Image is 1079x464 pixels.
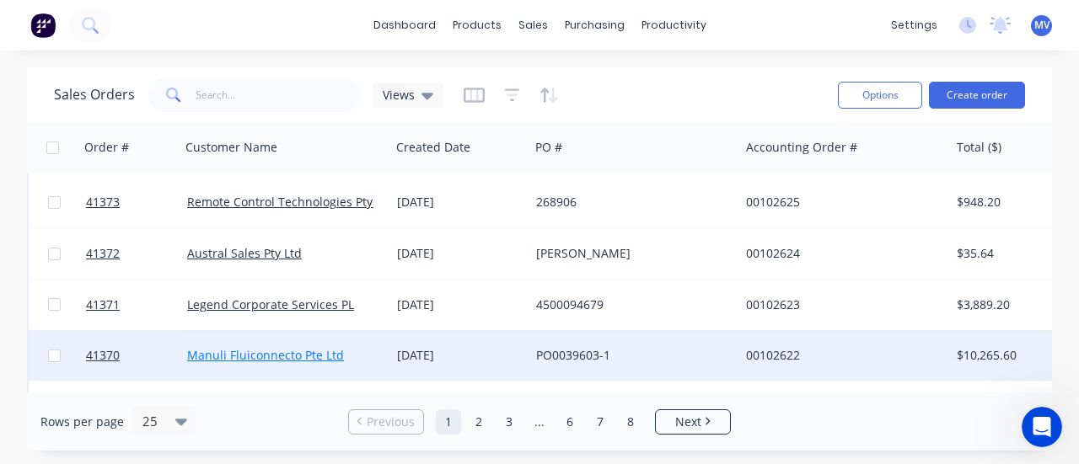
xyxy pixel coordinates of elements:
[746,347,933,364] div: 00102622
[556,13,633,38] div: purchasing
[618,409,643,435] a: Page 8
[588,409,613,435] a: Page 7
[30,13,56,38] img: Factory
[633,13,715,38] div: productivity
[86,177,187,227] a: 41373
[86,194,120,211] span: 41373
[187,296,354,312] a: Legend Corporate Services PL
[746,194,933,211] div: 00102625
[444,13,510,38] div: products
[527,409,552,435] a: Jump forward
[86,330,187,381] a: 41370
[40,413,124,430] span: Rows per page
[396,139,470,156] div: Created Date
[929,82,1025,109] button: Create order
[746,245,933,262] div: 00102624
[557,409,582,435] a: Page 6
[746,296,933,313] div: 00102623
[86,381,187,432] a: 41369
[187,347,344,363] a: Manuli Fluiconnecto Pte Ltd
[957,296,1055,313] div: $3,889.20
[349,413,423,430] a: Previous page
[397,245,523,262] div: [DATE]
[1034,18,1049,33] span: MV
[436,409,461,435] a: Page 1 is your current page
[675,413,701,430] span: Next
[185,139,277,156] div: Customer Name
[86,245,120,262] span: 41372
[746,139,857,156] div: Accounting Order #
[957,139,1001,156] div: Total ($)
[84,139,129,156] div: Order #
[1022,407,1062,447] iframe: Intercom live chat
[957,347,1055,364] div: $10,265.60
[86,228,187,279] a: 41372
[536,194,723,211] div: 268906
[883,13,946,38] div: settings
[536,245,723,262] div: [PERSON_NAME]
[86,280,187,330] a: 41371
[341,409,738,435] ul: Pagination
[656,413,730,430] a: Next page
[397,347,523,364] div: [DATE]
[838,82,922,109] button: Options
[383,86,415,104] span: Views
[510,13,556,38] div: sales
[365,13,444,38] a: dashboard
[187,194,394,210] a: Remote Control Technologies Pty Ltd
[196,78,360,112] input: Search...
[957,194,1055,211] div: $948.20
[957,245,1055,262] div: $35.64
[536,347,723,364] div: PO0039603-1
[86,347,120,364] span: 41370
[535,139,562,156] div: PO #
[497,409,522,435] a: Page 3
[397,296,523,313] div: [DATE]
[187,245,302,261] a: Austral Sales Pty Ltd
[367,413,415,430] span: Previous
[86,296,120,313] span: 41371
[536,296,723,313] div: 4500094679
[466,409,491,435] a: Page 2
[397,194,523,211] div: [DATE]
[54,87,135,103] h1: Sales Orders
